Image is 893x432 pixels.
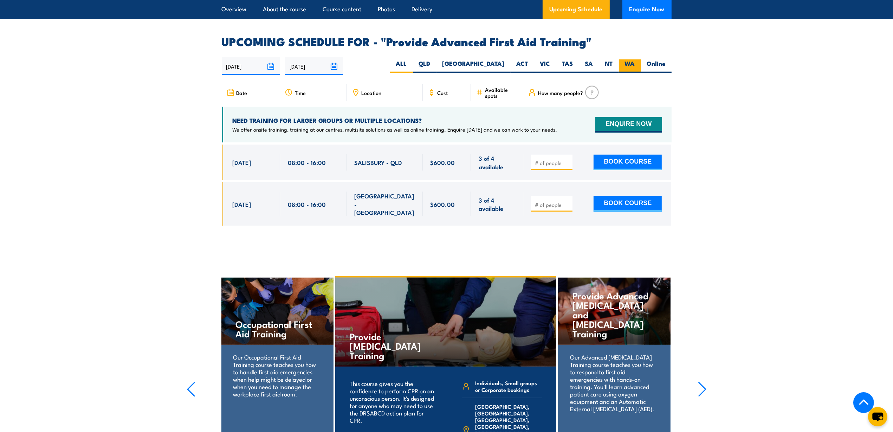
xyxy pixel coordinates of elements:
label: Online [641,59,672,73]
span: Time [295,90,306,96]
label: ALL [390,59,413,73]
button: BOOK COURSE [594,196,662,212]
span: [DATE] [233,158,251,166]
label: WA [619,59,641,73]
p: This course gives you the confidence to perform CPR on an unconscious person. It's designed for a... [350,380,436,424]
span: $600.00 [431,200,455,208]
button: BOOK COURSE [594,155,662,170]
span: Location [362,90,382,96]
span: $600.00 [431,158,455,166]
label: ACT [511,59,534,73]
span: [DATE] [233,200,251,208]
span: [GEOGRAPHIC_DATA] - [GEOGRAPHIC_DATA] [355,192,415,216]
label: SA [579,59,599,73]
h4: Occupational First Aid Training [235,319,319,338]
p: Our Advanced [MEDICAL_DATA] Training course teaches you how to respond to first aid emergencies w... [570,353,658,412]
label: TAS [556,59,579,73]
span: Cost [438,90,448,96]
label: NT [599,59,619,73]
h2: UPCOMING SCHEDULE FOR - "Provide Advanced First Aid Training" [222,36,672,46]
span: 3 of 4 available [479,154,516,171]
h4: NEED TRAINING FOR LARGER GROUPS OR MULTIPLE LOCATIONS? [233,116,557,124]
span: SALISBURY - QLD [355,158,402,166]
span: How many people? [538,90,583,96]
label: QLD [413,59,436,73]
input: From date [222,57,280,75]
input: # of people [535,159,570,166]
input: # of people [535,201,570,208]
input: To date [285,57,343,75]
span: Available spots [485,87,518,99]
p: We offer onsite training, training at our centres, multisite solutions as well as online training... [233,126,557,133]
h4: Provide Advanced [MEDICAL_DATA] and [MEDICAL_DATA] Training [572,291,656,338]
span: 08:00 - 16:00 [288,200,326,208]
button: chat-button [868,407,887,426]
label: VIC [534,59,556,73]
span: Individuals, Small groups or Corporate bookings [475,380,542,393]
span: 08:00 - 16:00 [288,158,326,166]
span: Date [237,90,247,96]
p: Our Occupational First Aid Training course teaches you how to handle first aid emergencies when h... [233,353,321,398]
label: [GEOGRAPHIC_DATA] [436,59,511,73]
button: ENQUIRE NOW [595,117,662,133]
h4: Provide [MEDICAL_DATA] Training [350,331,432,360]
span: 3 of 4 available [479,196,516,212]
